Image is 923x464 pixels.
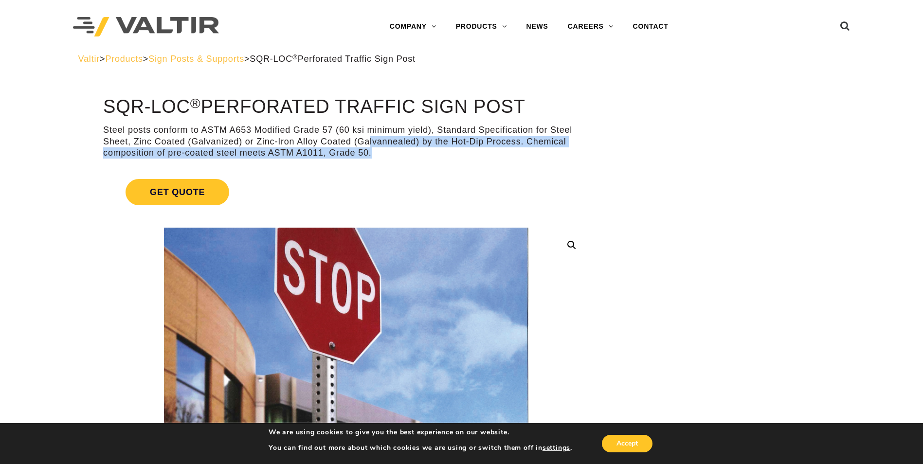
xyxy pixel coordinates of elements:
[250,54,416,64] span: SQR-LOC Perforated Traffic Sign Post
[105,54,143,64] a: Products
[558,17,623,36] a: CAREERS
[73,17,219,37] img: Valtir
[190,95,201,111] sup: ®
[126,179,229,205] span: Get Quote
[269,428,572,437] p: We are using cookies to give you the best experience on our website.
[623,17,678,36] a: CONTACT
[269,444,572,452] p: You can find out more about which cookies we are using or switch them off in .
[103,125,589,159] p: Steel posts conform to ASTM A653 Modified Grade 57 (60 ksi minimum yield), Standard Specification...
[78,54,845,65] div: > > >
[602,435,652,452] button: Accept
[148,54,244,64] a: Sign Posts & Supports
[103,167,589,217] a: Get Quote
[517,17,558,36] a: NEWS
[543,444,570,452] button: settings
[78,54,100,64] a: Valtir
[103,97,589,117] h1: SQR-LOC Perforated Traffic Sign Post
[292,54,298,61] sup: ®
[380,17,446,36] a: COMPANY
[446,17,517,36] a: PRODUCTS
